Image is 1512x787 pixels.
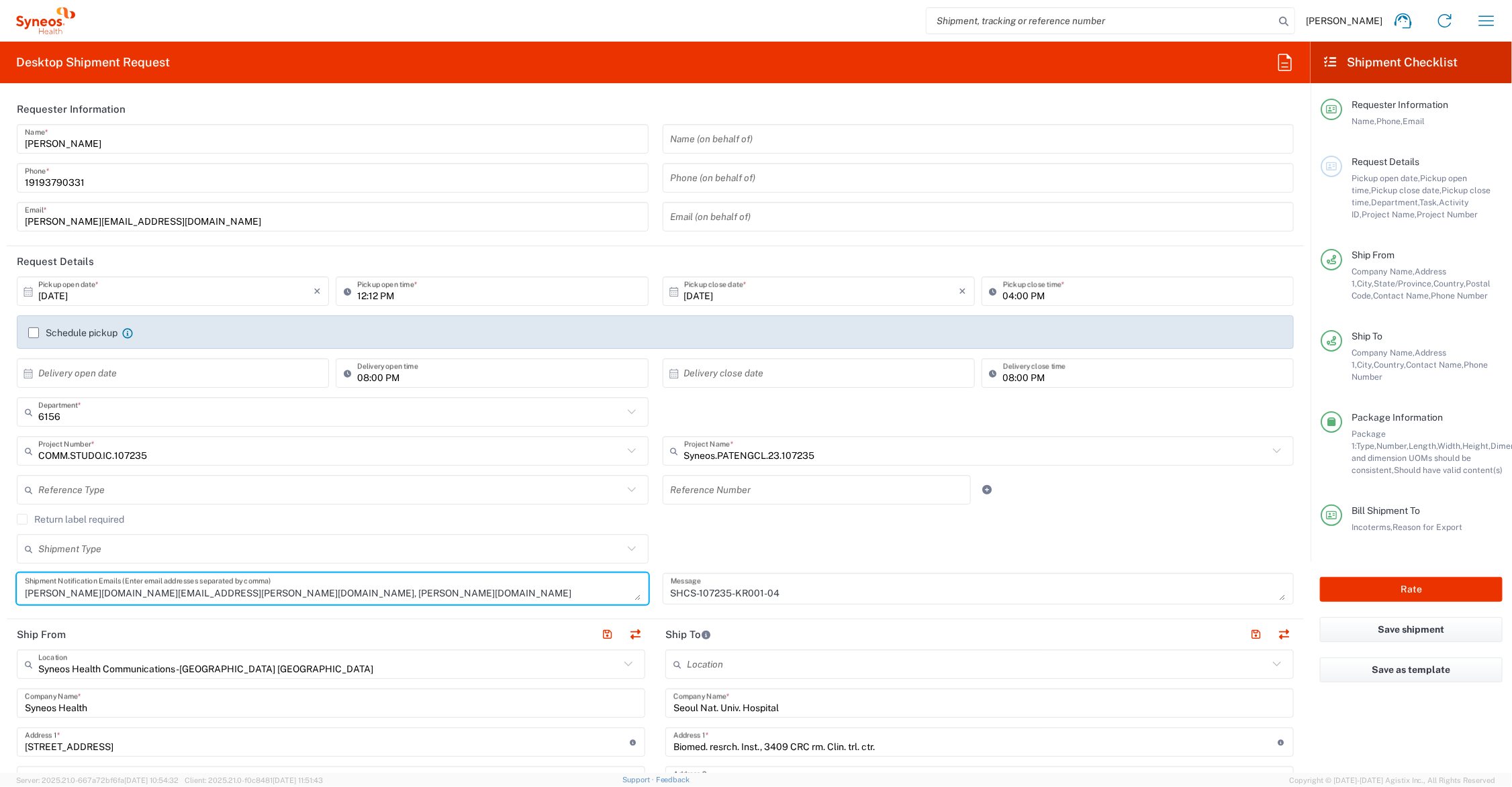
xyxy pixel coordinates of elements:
label: Schedule pickup [28,327,117,338]
span: City, [1357,278,1374,288]
span: Package Information [1352,412,1443,423]
span: Number, [1376,441,1409,451]
span: Project Name, [1362,209,1417,219]
h2: Ship From [17,628,66,641]
span: Phone, [1376,116,1403,126]
span: Name, [1352,116,1376,126]
i: × [959,280,967,302]
span: [DATE] 10:54:32 [124,776,179,784]
span: [DATE] 11:51:43 [273,776,323,784]
span: Reason for Export [1392,522,1462,532]
a: Support [622,776,656,784]
button: Save as template [1320,658,1503,682]
a: Feedback [656,776,690,784]
span: Width, [1437,441,1462,451]
h2: Request Details [17,255,94,268]
span: Incoterms, [1352,522,1392,532]
span: Contact Name, [1406,360,1464,370]
span: Country, [1433,278,1466,288]
span: Country, [1374,360,1406,370]
span: Department, [1371,197,1419,207]
input: Shipment, tracking or reference number [927,8,1274,34]
span: Height, [1462,441,1491,451]
h2: Desktop Shipment Request [16,54,170,70]
span: Project Number [1417,209,1478,219]
span: Length, [1409,441,1437,451]
span: Pickup open date, [1352,173,1420,183]
span: Email [1403,116,1425,126]
span: Copyright © [DATE]-[DATE] Agistix Inc., All Rights Reserved [1289,774,1496,786]
span: State/Province, [1374,278,1433,288]
label: Return label required [17,514,124,525]
span: Should have valid content(s) [1394,465,1503,475]
h2: Requester Information [17,103,126,116]
span: Contact Name, [1373,291,1431,301]
button: Save shipment [1320,617,1503,642]
h2: Shipment Checklist [1323,54,1458,70]
span: Ship To [1352,331,1382,342]
span: Task, [1419,197,1439,207]
span: Server: 2025.21.0-667a72bf6fa [16,776,179,784]
span: Type, [1356,441,1376,451]
a: Add Reference [978,480,997,499]
span: Pickup close date, [1371,185,1442,195]
button: Rate [1320,577,1503,602]
i: × [314,280,321,302]
span: City, [1357,360,1374,370]
span: Ship From [1352,250,1395,260]
span: Requester Information [1352,99,1448,110]
span: Request Details [1352,156,1419,167]
h2: Ship To [665,628,712,641]
span: Company Name, [1352,266,1415,276]
span: Bill Shipment To [1352,505,1420,516]
span: Phone Number [1431,291,1488,301]
span: [PERSON_NAME] [1306,15,1382,27]
span: Company Name, [1352,348,1415,358]
span: Package 1: [1352,429,1386,451]
span: Client: 2025.21.0-f0c8481 [185,776,323,784]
